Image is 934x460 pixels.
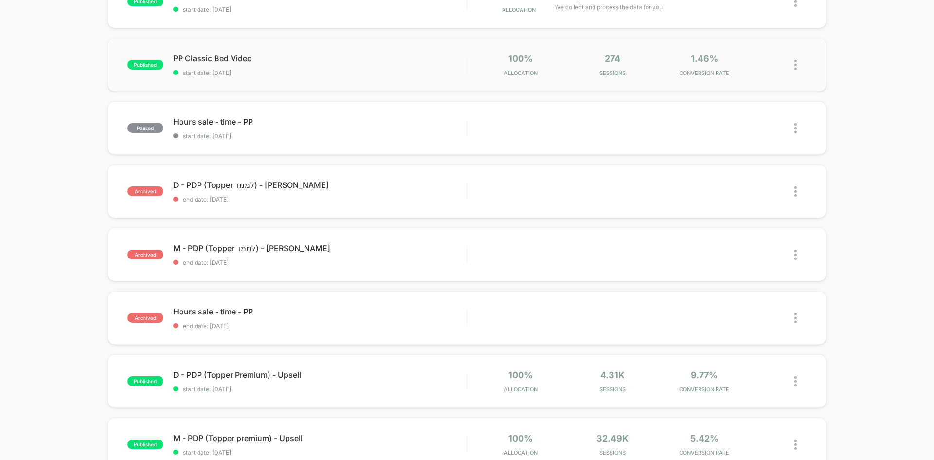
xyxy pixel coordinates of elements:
[794,376,797,386] img: close
[555,2,663,12] span: We collect and process the data for you
[173,370,467,380] span: D - PDP (Topper Premium) - Upsell
[127,440,163,449] span: published
[569,449,656,456] span: Sessions
[173,6,467,13] span: start date: [DATE]
[173,386,467,393] span: start date: [DATE]
[173,196,467,203] span: end date: [DATE]
[173,180,467,190] span: D - PDP (Topper לממד) - [PERSON_NAME]
[690,433,718,443] span: 5.42%
[508,433,533,443] span: 100%
[173,54,467,63] span: PP Classic Bed Video
[661,70,748,76] span: CONVERSION RATE
[508,54,533,64] span: 100%
[794,440,797,450] img: close
[794,313,797,323] img: close
[691,54,718,64] span: 1.46%
[127,60,163,70] span: published
[173,259,467,266] span: end date: [DATE]
[502,6,536,13] span: Allocation
[127,376,163,386] span: published
[661,449,748,456] span: CONVERSION RATE
[600,370,625,380] span: 4.31k
[127,250,163,259] span: archived
[794,123,797,133] img: close
[794,250,797,260] img: close
[173,322,467,330] span: end date: [DATE]
[173,243,467,253] span: M - PDP (Topper לממד) - [PERSON_NAME]
[127,123,163,133] span: paused
[661,386,748,393] span: CONVERSION RATE
[605,54,620,64] span: 274
[127,313,163,323] span: archived
[173,69,467,76] span: start date: [DATE]
[173,433,467,443] span: M - PDP (Topper premium) - Upsell
[508,370,533,380] span: 100%
[596,433,629,443] span: 32.49k
[504,386,538,393] span: Allocation
[173,449,467,456] span: start date: [DATE]
[173,307,467,316] span: Hours sale - time - PP
[691,370,718,380] span: 9.77%
[794,60,797,70] img: close
[569,70,656,76] span: Sessions
[569,386,656,393] span: Sessions
[173,117,467,127] span: Hours sale - time - PP
[127,186,163,196] span: archived
[794,186,797,197] img: close
[504,449,538,456] span: Allocation
[173,132,467,140] span: start date: [DATE]
[504,70,538,76] span: Allocation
